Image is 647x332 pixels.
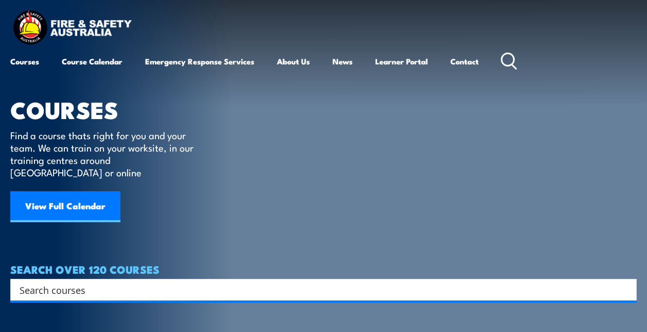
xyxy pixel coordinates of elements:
a: Course Calendar [62,49,123,74]
a: About Us [277,49,310,74]
a: Learner Portal [375,49,428,74]
h4: SEARCH OVER 120 COURSES [10,263,637,275]
a: Emergency Response Services [145,49,254,74]
a: News [333,49,353,74]
a: View Full Calendar [10,191,120,222]
a: Courses [10,49,39,74]
input: Search input [20,282,614,297]
button: Search magnifier button [619,283,633,297]
a: Contact [450,49,479,74]
p: Find a course thats right for you and your team. We can train on your worksite, in our training c... [10,129,198,178]
h1: COURSES [10,99,208,119]
form: Search form [22,283,616,297]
